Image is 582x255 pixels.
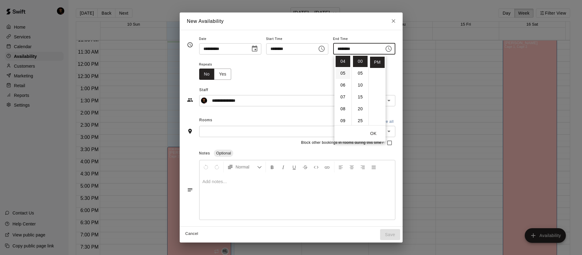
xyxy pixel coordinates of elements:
button: Yes [214,69,231,80]
span: Block other bookings in rooms during this time? [301,140,384,146]
button: Open [385,96,393,105]
button: Choose date, selected date is Aug 11, 2025 [249,43,261,55]
li: 5 minutes [353,68,368,79]
button: Choose time, selected time is 3:30 PM [316,43,328,55]
li: 4 hours [336,56,350,67]
ul: Select meridiem [369,55,386,125]
li: 9 hours [336,115,350,126]
li: 15 minutes [353,91,368,103]
button: Format Bold [267,161,277,172]
li: 7 hours [336,91,350,103]
ul: Select minutes [351,55,369,125]
svg: Staff [187,97,193,103]
span: Notes [199,151,210,155]
button: Justify Align [369,161,379,172]
span: End Time [333,35,395,43]
img: Chris McFarland [201,97,207,104]
li: 6 hours [336,80,350,91]
span: Date [199,35,261,43]
ul: Select hours [334,55,351,125]
button: Insert Link [322,161,332,172]
li: 5 hours [336,68,350,79]
span: Staff [199,85,395,95]
span: Normal [236,164,257,170]
li: 20 minutes [353,103,368,115]
span: Optional [214,151,233,155]
li: 0 minutes [353,56,368,67]
span: Rooms [199,118,212,122]
button: Format Underline [289,161,299,172]
li: PM [370,57,385,68]
button: Undo [201,161,211,172]
svg: Timing [187,42,193,48]
button: Left Align [336,161,346,172]
button: Choose time, selected time is 4:00 PM [383,43,395,55]
button: Formatting Options [225,161,264,172]
button: Close [388,16,399,27]
svg: Rooms [187,128,193,134]
svg: Notes [187,187,193,193]
button: Insert Code [311,161,321,172]
button: Center Align [347,161,357,172]
h6: New Availability [187,17,224,25]
button: Cancel [182,229,202,239]
button: Redo [212,161,222,172]
span: Start Time [266,35,328,43]
button: Format Strikethrough [300,161,310,172]
button: Format Italics [278,161,288,172]
span: Repeats [199,61,236,69]
button: No [199,69,215,80]
li: 25 minutes [353,115,368,126]
button: Right Align [358,161,368,172]
button: Open [385,127,393,136]
div: outlined button group [199,69,231,80]
li: 10 minutes [353,80,368,91]
li: 8 hours [336,103,350,115]
button: OK [364,128,383,139]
